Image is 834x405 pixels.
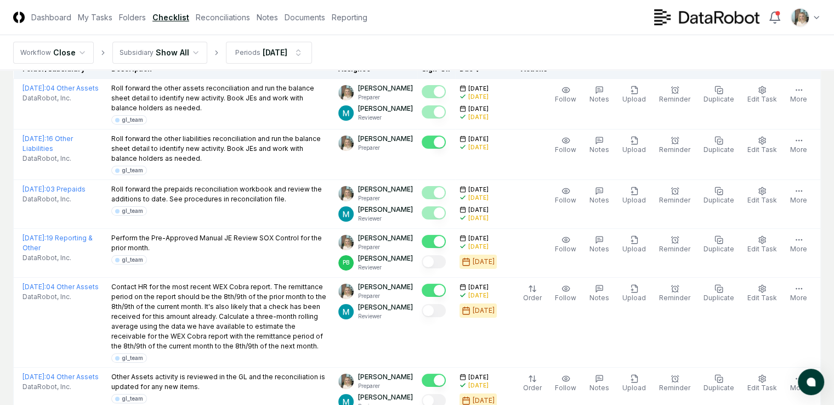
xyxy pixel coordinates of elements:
button: Mark complete [422,284,446,297]
span: [DATE] [468,105,489,113]
span: Reminder [659,196,690,204]
button: Mark complete [422,255,446,268]
span: [DATE] [468,185,489,194]
p: [PERSON_NAME] [358,184,413,194]
div: [DATE] [473,257,495,267]
button: Mark complete [422,85,446,98]
div: [DATE] [468,113,489,121]
img: ACg8ocKh93A2PVxV7CaGalYBgc3fGwopTyyIAwAiiQ5buQbeS2iRnTQ=s96-c [338,186,354,201]
button: Duplicate [701,372,736,395]
div: Periods [235,48,260,58]
span: Duplicate [703,196,734,204]
button: Mark complete [422,105,446,119]
p: [PERSON_NAME] [358,302,413,312]
a: [DATE]:04 Other Assets [22,373,99,381]
button: Upload [620,233,648,256]
div: Subsidiary [120,48,154,58]
p: Perform the Pre-Approved Manual JE Review SOX Control for the prior month. [111,233,330,253]
button: Notes [587,233,611,256]
p: Roll forward the other liabilities reconciliation and run the balance sheet detail to identify ne... [111,134,330,164]
img: ACg8ocKh93A2PVxV7CaGalYBgc3fGwopTyyIAwAiiQ5buQbeS2iRnTQ=s96-c [338,235,354,250]
span: Notes [589,196,609,204]
span: Duplicate [703,145,734,154]
span: Edit Task [747,294,777,302]
p: [PERSON_NAME] [358,392,413,402]
span: Upload [622,384,646,392]
p: [PERSON_NAME] [358,104,413,114]
span: Edit Task [747,245,777,253]
button: Reminder [657,233,693,256]
span: Follow [555,196,576,204]
p: Preparer [358,93,413,102]
nav: breadcrumb [13,42,312,64]
span: Edit Task [747,145,777,154]
span: DataRobot, Inc. [22,194,71,204]
button: Duplicate [701,184,736,207]
button: More [788,372,809,395]
p: [PERSON_NAME] [358,233,413,243]
img: ACg8ocKh93A2PVxV7CaGalYBgc3fGwopTyyIAwAiiQ5buQbeS2iRnTQ=s96-c [338,284,354,299]
a: Dashboard [31,12,71,23]
button: More [788,233,809,256]
p: Other Assets activity is reviewed in the GL and the reconciliation is updated for any new items. [111,372,330,392]
button: Mark complete [422,374,446,387]
p: Reviewer [358,312,413,320]
a: Reconciliations [196,12,250,23]
div: gl_team [122,116,143,124]
button: Reminder [657,372,693,395]
button: Order [521,282,544,305]
span: Notes [589,294,609,302]
span: [DATE] : [22,283,46,291]
button: Edit Task [745,184,779,207]
button: Periods[DATE] [226,42,312,64]
div: [DATE] [468,243,489,251]
a: [DATE]:16 Other Liabilities [22,134,73,153]
button: Duplicate [701,83,736,106]
p: Roll forward the prepaids reconciliation workbook and review the additions to date. See procedure... [111,184,330,204]
span: Reminder [659,384,690,392]
div: [DATE] [468,214,489,222]
div: gl_team [122,256,143,264]
span: [DATE] : [22,373,46,381]
div: [DATE] [468,291,489,300]
div: Workflow [20,48,51,58]
button: Order [521,372,544,395]
span: PB [343,258,349,267]
p: Roll forward the other assets reconciliation and run the balance sheet detail to identify new act... [111,83,330,113]
span: Edit Task [747,196,777,204]
span: DataRobot, Inc. [22,382,71,392]
span: Upload [622,145,646,154]
button: Duplicate [701,282,736,305]
span: [DATE] : [22,134,46,143]
a: [DATE]:03 Prepaids [22,185,86,193]
button: Upload [620,372,648,395]
button: More [788,282,809,305]
button: Duplicate [701,233,736,256]
button: Reminder [657,134,693,157]
button: Reminder [657,83,693,106]
button: Edit Task [745,134,779,157]
span: DataRobot, Inc. [22,253,71,263]
span: [DATE] [468,283,489,291]
img: ACg8ocIk6UVBSJ1Mh_wKybhGNOx8YD4zQOa2rDZHjRd5UfivBFfoWA=s96-c [338,206,354,222]
span: Upload [622,196,646,204]
button: Edit Task [745,233,779,256]
button: Notes [587,134,611,157]
span: Upload [622,294,646,302]
span: [DATE] [468,135,489,143]
span: [DATE] : [22,234,46,242]
button: Upload [620,134,648,157]
div: [DATE] [468,194,489,202]
a: My Tasks [78,12,112,23]
span: Follow [555,384,576,392]
a: Checklist [152,12,189,23]
button: Notes [587,83,611,106]
button: Reminder [657,184,693,207]
div: gl_team [122,166,143,175]
button: Upload [620,83,648,106]
button: Mark complete [422,136,446,149]
a: [DATE]:04 Other Assets [22,84,99,92]
button: Upload [620,282,648,305]
a: Notes [257,12,278,23]
div: [DATE] [263,47,287,58]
